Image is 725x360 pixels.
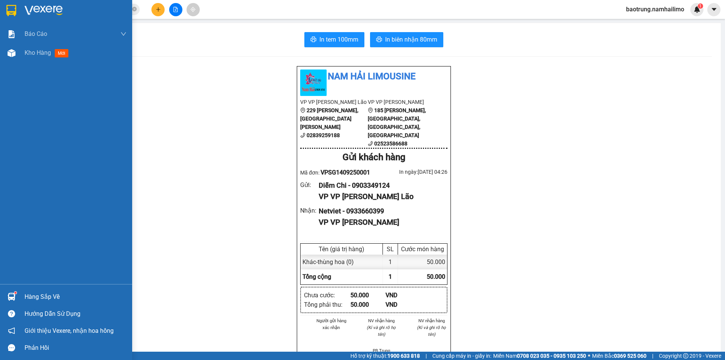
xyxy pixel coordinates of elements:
span: Cung cấp máy in - giấy in: [432,352,491,360]
li: NV nhận hàng [415,317,447,324]
span: Báo cáo [25,29,47,39]
div: 50.000 [350,290,386,300]
b: 02523586688 [374,141,407,147]
li: VP VP [PERSON_NAME] [368,98,435,106]
div: 50.000 [398,255,447,269]
span: 1 [389,273,392,280]
div: Hướng dẫn sử dụng [25,308,126,320]
li: NV nhận hàng [366,317,398,324]
li: VP VP [PERSON_NAME] Lão [300,98,368,106]
div: 1 [383,255,398,269]
img: solution-icon [8,30,15,38]
span: Giới thiệu Vexere, nhận hoa hồng [25,326,114,335]
sup: 1 [698,3,703,9]
span: In biên nhận 80mm [385,35,437,44]
span: Miền Bắc [592,352,646,360]
img: logo.jpg [300,70,327,96]
span: VPSG1409250001 [321,169,370,176]
span: Hỗ trợ kỹ thuật: [350,352,420,360]
span: In tem 100mm [319,35,358,44]
span: 50.000 [427,273,445,280]
span: close-circle [132,6,137,13]
li: Người gửi hàng xác nhận [315,317,347,331]
span: environment [300,108,305,113]
button: printerIn biên nhận 80mm [370,32,443,47]
span: Kho hàng [25,49,51,56]
li: PB Trung [366,347,398,354]
img: warehouse-icon [8,293,15,301]
i: (Kí và ghi rõ họ tên) [367,325,396,337]
button: file-add [169,3,182,16]
div: Hàng sắp về [25,291,126,303]
div: Tên (giá trị hàng) [302,246,381,253]
div: Gửi khách hàng [300,150,447,165]
strong: 0369 525 060 [614,353,646,359]
span: printer [310,36,316,43]
div: Phản hồi [25,342,126,354]
span: Khác - thùng hoa (0) [302,258,354,266]
span: baotrung.namhailimo [620,5,690,14]
span: copyright [683,353,688,358]
button: caret-down [707,3,720,16]
div: Diễm Chi - 0903349124 [319,180,441,191]
span: environment [368,108,373,113]
span: Tổng cộng [302,273,331,280]
sup: 1 [14,292,17,294]
span: message [8,344,15,351]
div: VP VP [PERSON_NAME] Lão [319,191,441,202]
div: 50.000 [350,300,386,309]
img: warehouse-icon [8,49,15,57]
span: 1 [699,3,702,9]
span: Miền Nam [493,352,586,360]
span: plus [156,7,161,12]
div: VP VP [PERSON_NAME] [319,216,441,228]
div: Mã đơn: [300,168,374,177]
span: down [120,31,126,37]
strong: 1900 633 818 [387,353,420,359]
span: notification [8,327,15,334]
button: printerIn tem 100mm [304,32,364,47]
b: 02839259188 [307,132,340,138]
span: phone [368,141,373,146]
span: printer [376,36,382,43]
div: VND [386,290,421,300]
div: Nhận : [300,206,319,215]
span: question-circle [8,310,15,317]
span: | [426,352,427,360]
span: caret-down [711,6,717,13]
span: | [652,352,653,360]
div: SL [385,246,396,253]
img: logo-vxr [6,5,16,16]
span: mới [55,49,68,57]
div: VND [386,300,421,309]
span: close-circle [132,7,137,11]
i: (Kí và ghi rõ họ tên) [417,325,446,337]
button: plus [151,3,165,16]
div: In ngày: [DATE] 04:26 [374,168,447,176]
div: Chưa cước : [304,290,350,300]
li: Nam Hải Limousine [300,70,447,84]
span: file-add [173,7,178,12]
img: icon-new-feature [694,6,700,13]
span: ⚪️ [588,354,590,357]
b: 229 [PERSON_NAME], [GEOGRAPHIC_DATA][PERSON_NAME] [300,107,358,130]
div: Netviet - 0933660399 [319,206,441,216]
span: aim [190,7,196,12]
button: aim [187,3,200,16]
div: Tổng phải thu : [304,300,350,309]
strong: 0708 023 035 - 0935 103 250 [517,353,586,359]
div: Cước món hàng [400,246,445,253]
b: 185 [PERSON_NAME], [GEOGRAPHIC_DATA], [GEOGRAPHIC_DATA], [GEOGRAPHIC_DATA] [368,107,426,138]
span: phone [300,133,305,138]
div: Gửi : [300,180,319,190]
